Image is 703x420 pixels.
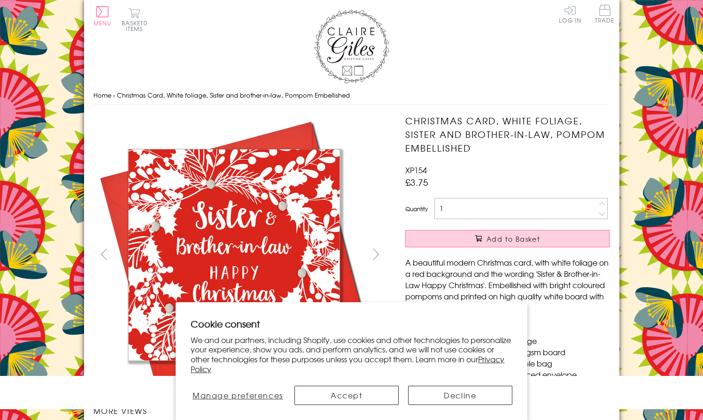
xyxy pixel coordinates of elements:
[405,164,427,176] span: XP154
[559,5,581,23] a: Log In
[126,19,147,33] span: 0 items
[405,176,428,189] span: £3.75
[93,6,112,26] button: Menu
[314,9,389,84] img: Claire Giles Greetings Cards
[113,91,115,99] span: ›
[191,317,512,330] h2: Cookie consent
[408,386,512,405] button: Decline
[191,335,512,374] p: We and our partners, including Shopify, use cookies and other technologies to personalize your ex...
[595,5,615,25] a: Trade
[93,244,115,265] button: prev
[193,389,283,401] span: Manage preferences
[93,91,111,99] a: Home
[191,386,285,405] button: Manage preferences
[117,91,350,99] span: Christmas Card, White foliage, Sister and brother-in-law, Pompom Embellished
[386,114,668,396] img: Christmas Card, White foliage, Sister and brother-in-law, Pompom Embellished
[405,230,610,247] button: Add to Basket
[595,5,615,23] span: Trade
[93,405,387,416] h3: More views
[365,244,386,265] button: next
[191,353,504,374] a: Privacy Policy
[405,114,610,154] h1: Christmas Card, White foliage, Sister and brother-in-law, Pompom Embellished
[93,19,112,27] span: Menu
[487,234,540,244] span: Add to Basket
[405,205,428,213] label: Quantity
[122,8,147,31] button: Basket0 items
[93,86,610,105] nav: breadcrumbs
[93,114,375,396] img: Christmas Card, White foliage, Sister and brother-in-law, Pompom Embellished
[294,386,399,405] button: Accept
[405,257,610,313] p: A beautiful modern Christmas card, with white foliage on a red background and the wording 'Sister...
